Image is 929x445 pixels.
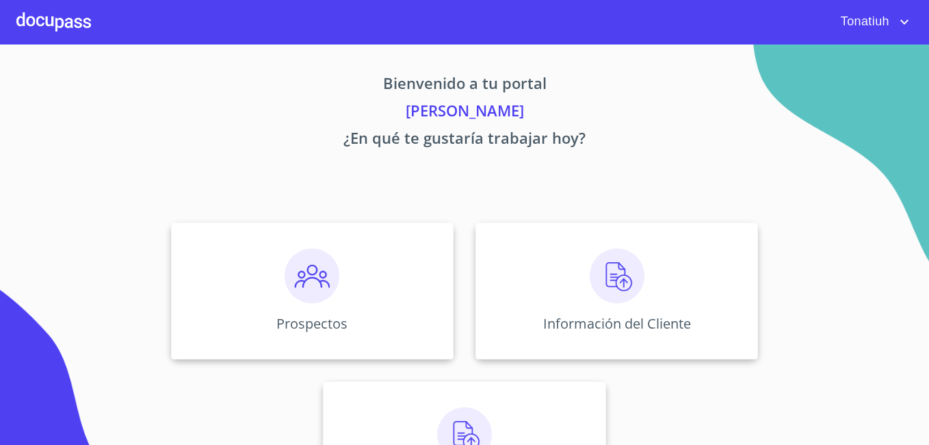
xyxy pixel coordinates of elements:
button: account of current user [830,11,913,33]
p: ¿En qué te gustaría trabajar hoy? [43,127,886,154]
p: Prospectos [276,314,348,333]
p: Bienvenido a tu portal [43,72,886,99]
p: Información del Cliente [543,314,691,333]
p: [PERSON_NAME] [43,99,886,127]
img: prospectos.png [285,249,339,303]
img: carga.png [590,249,644,303]
span: Tonatiuh [830,11,896,33]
